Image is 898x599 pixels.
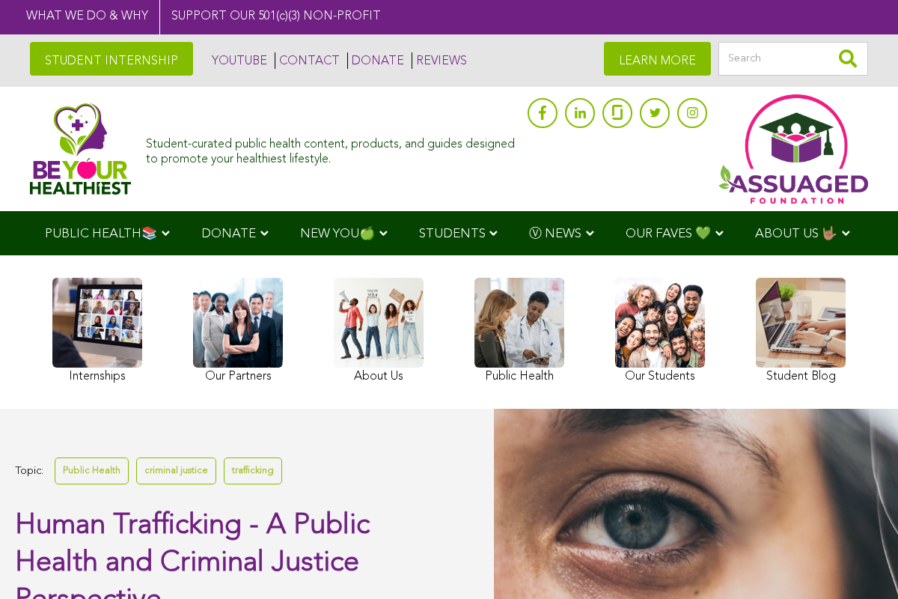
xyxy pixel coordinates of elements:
[30,42,193,76] a: STUDENT INTERNSHIP
[718,94,868,204] img: Assuaged App
[45,228,157,240] span: PUBLIC HEALTH📚
[718,42,868,76] input: Search
[419,228,486,240] span: STUDENTS
[529,228,581,240] span: Ⓥ NEWS
[823,527,898,599] iframe: Chat Widget
[30,103,131,195] img: Assuaged
[136,457,216,484] a: criminal justice
[604,42,711,76] a: LEARN MORE
[146,130,520,166] div: Student-curated public health content, products, and guides designed to promote your healthiest l...
[755,228,837,240] span: ABOUT US 🤟🏽
[22,211,876,255] div: Navigation Menu
[201,228,256,240] span: DONATE
[275,52,340,69] a: CONTACT
[15,461,43,481] span: Topic:
[626,228,711,240] span: OUR FAVES 💚
[412,52,467,69] a: REVIEWS
[224,457,282,484] a: trafficking
[55,457,129,484] a: Public Health
[208,52,267,69] a: YOUTUBE
[300,228,375,240] span: NEW YOU🍏
[347,52,404,69] a: DONATE
[612,105,623,120] img: glassdoor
